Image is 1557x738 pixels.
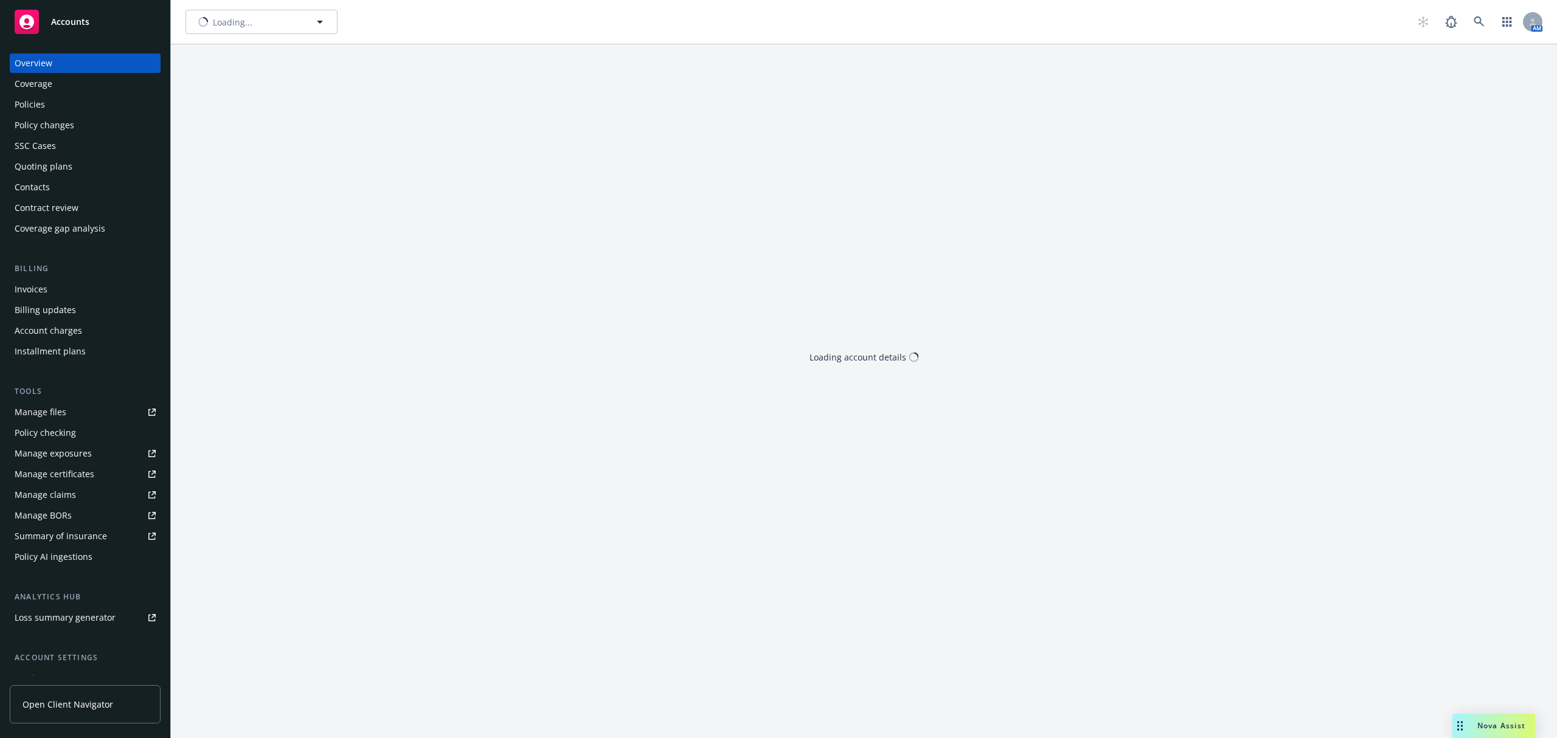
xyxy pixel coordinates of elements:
[186,10,338,34] button: Loading...
[213,16,252,29] span: Loading...
[10,5,161,39] a: Accounts
[10,669,161,688] a: Service team
[10,53,161,73] a: Overview
[1411,10,1435,34] a: Start snowing
[10,219,161,238] a: Coverage gap analysis
[51,17,89,27] span: Accounts
[10,547,161,567] a: Policy AI ingestions
[15,157,72,176] div: Quoting plans
[10,608,161,627] a: Loss summary generator
[15,423,76,443] div: Policy checking
[10,591,161,603] div: Analytics hub
[15,321,82,340] div: Account charges
[10,526,161,546] a: Summary of insurance
[10,116,161,135] a: Policy changes
[15,402,66,422] div: Manage files
[10,95,161,114] a: Policies
[1495,10,1519,34] a: Switch app
[15,342,86,361] div: Installment plans
[15,198,78,218] div: Contract review
[10,136,161,156] a: SSC Cases
[1452,714,1468,738] div: Drag to move
[10,263,161,275] div: Billing
[10,74,161,94] a: Coverage
[10,321,161,340] a: Account charges
[10,342,161,361] a: Installment plans
[10,300,161,320] a: Billing updates
[15,280,47,299] div: Invoices
[10,652,161,664] div: Account settings
[15,74,52,94] div: Coverage
[15,506,72,525] div: Manage BORs
[15,300,76,320] div: Billing updates
[1467,10,1491,34] a: Search
[1452,714,1535,738] button: Nova Assist
[15,526,107,546] div: Summary of insurance
[15,464,94,484] div: Manage certificates
[10,385,161,398] div: Tools
[10,157,161,176] a: Quoting plans
[1439,10,1463,34] a: Report a Bug
[10,423,161,443] a: Policy checking
[1477,720,1525,731] span: Nova Assist
[23,698,113,711] span: Open Client Navigator
[10,444,161,463] a: Manage exposures
[15,53,52,73] div: Overview
[10,402,161,422] a: Manage files
[15,608,116,627] div: Loss summary generator
[15,547,92,567] div: Policy AI ingestions
[10,506,161,525] a: Manage BORs
[15,669,67,688] div: Service team
[15,116,74,135] div: Policy changes
[810,351,906,364] div: Loading account details
[15,136,56,156] div: SSC Cases
[10,485,161,505] a: Manage claims
[10,280,161,299] a: Invoices
[15,444,92,463] div: Manage exposures
[15,178,50,197] div: Contacts
[15,485,76,505] div: Manage claims
[15,219,105,238] div: Coverage gap analysis
[10,198,161,218] a: Contract review
[15,95,45,114] div: Policies
[10,178,161,197] a: Contacts
[10,464,161,484] a: Manage certificates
